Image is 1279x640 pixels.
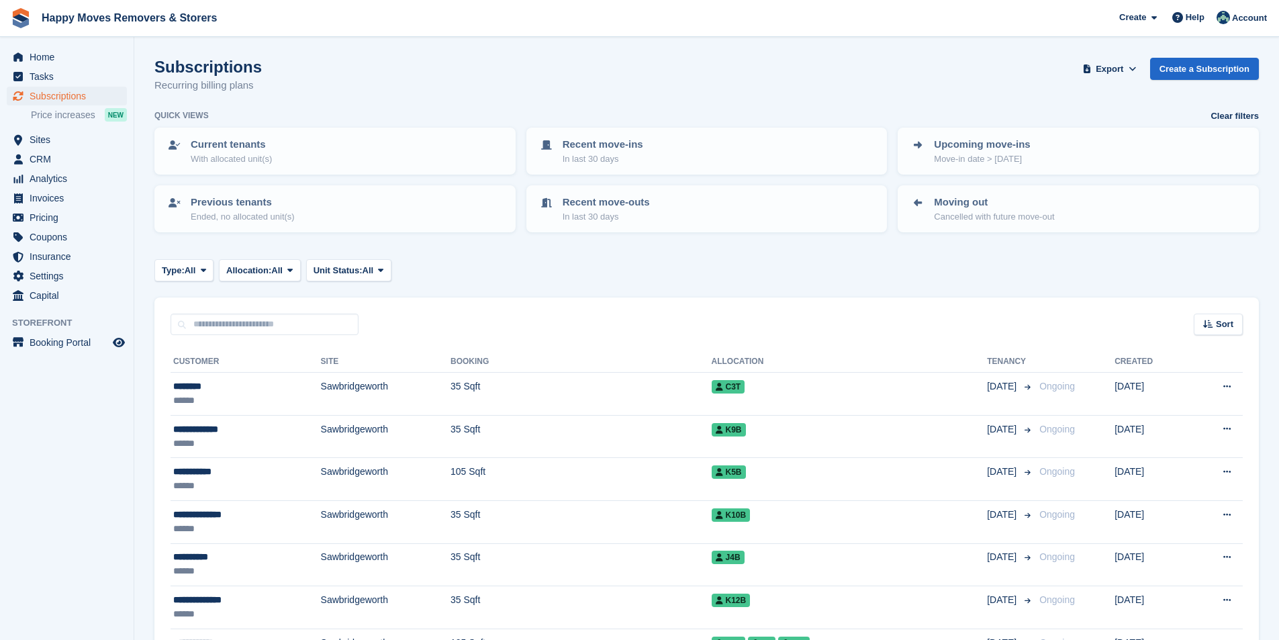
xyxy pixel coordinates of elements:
[156,129,514,173] a: Current tenants With allocated unit(s)
[30,130,110,149] span: Sites
[171,351,321,373] th: Customer
[30,48,110,66] span: Home
[1115,543,1188,586] td: [DATE]
[712,465,746,479] span: K5B
[451,351,712,373] th: Booking
[30,150,110,169] span: CRM
[11,8,31,28] img: stora-icon-8386f47178a22dfd0bd8f6a31ec36ba5ce8667c1dd55bd0f319d3a0aa187defe.svg
[30,208,110,227] span: Pricing
[987,422,1019,437] span: [DATE]
[1115,458,1188,501] td: [DATE]
[451,373,712,416] td: 35 Sqft
[1217,11,1230,24] img: Admin
[1039,381,1075,392] span: Ongoing
[712,594,751,607] span: K12B
[712,380,745,394] span: C3T
[7,130,127,149] a: menu
[191,210,295,224] p: Ended, no allocated unit(s)
[31,107,127,122] a: Price increases NEW
[451,500,712,543] td: 35 Sqft
[1039,424,1075,435] span: Ongoing
[987,465,1019,479] span: [DATE]
[987,508,1019,522] span: [DATE]
[563,137,643,152] p: Recent move-ins
[1115,351,1188,373] th: Created
[1115,373,1188,416] td: [DATE]
[154,259,214,281] button: Type: All
[899,187,1258,231] a: Moving out Cancelled with future move-out
[162,264,185,277] span: Type:
[1115,586,1188,629] td: [DATE]
[712,423,746,437] span: K9B
[30,333,110,352] span: Booking Portal
[321,543,451,586] td: Sawbridgeworth
[36,7,222,29] a: Happy Moves Removers & Storers
[1115,500,1188,543] td: [DATE]
[563,195,650,210] p: Recent move-outs
[363,264,374,277] span: All
[899,129,1258,173] a: Upcoming move-ins Move-in date > [DATE]
[154,58,262,76] h1: Subscriptions
[30,247,110,266] span: Insurance
[563,210,650,224] p: In last 30 days
[7,267,127,285] a: menu
[1039,509,1075,520] span: Ongoing
[1039,594,1075,605] span: Ongoing
[563,152,643,166] p: In last 30 days
[987,593,1019,607] span: [DATE]
[31,109,95,122] span: Price increases
[451,586,712,629] td: 35 Sqft
[306,259,391,281] button: Unit Status: All
[271,264,283,277] span: All
[156,187,514,231] a: Previous tenants Ended, no allocated unit(s)
[1039,551,1075,562] span: Ongoing
[7,67,127,86] a: menu
[934,137,1030,152] p: Upcoming move-ins
[30,189,110,208] span: Invoices
[191,137,272,152] p: Current tenants
[321,373,451,416] td: Sawbridgeworth
[7,189,127,208] a: menu
[321,415,451,458] td: Sawbridgeworth
[451,543,712,586] td: 35 Sqft
[219,259,301,281] button: Allocation: All
[191,152,272,166] p: With allocated unit(s)
[111,334,127,351] a: Preview store
[154,78,262,93] p: Recurring billing plans
[321,500,451,543] td: Sawbridgeworth
[528,187,886,231] a: Recent move-outs In last 30 days
[1150,58,1259,80] a: Create a Subscription
[7,247,127,266] a: menu
[712,351,988,373] th: Allocation
[451,458,712,501] td: 105 Sqft
[7,208,127,227] a: menu
[7,169,127,188] a: menu
[191,195,295,210] p: Previous tenants
[7,87,127,105] a: menu
[7,228,127,246] a: menu
[1039,466,1075,477] span: Ongoing
[185,264,196,277] span: All
[321,458,451,501] td: Sawbridgeworth
[105,108,127,122] div: NEW
[226,264,271,277] span: Allocation:
[712,508,751,522] span: K10B
[934,195,1054,210] p: Moving out
[1232,11,1267,25] span: Account
[7,48,127,66] a: menu
[1115,415,1188,458] td: [DATE]
[1211,109,1259,123] a: Clear filters
[7,333,127,352] a: menu
[30,169,110,188] span: Analytics
[1186,11,1204,24] span: Help
[1216,318,1233,331] span: Sort
[934,210,1054,224] p: Cancelled with future move-out
[712,551,745,564] span: J4B
[314,264,363,277] span: Unit Status:
[30,87,110,105] span: Subscriptions
[987,351,1034,373] th: Tenancy
[30,267,110,285] span: Settings
[321,586,451,629] td: Sawbridgeworth
[30,228,110,246] span: Coupons
[987,550,1019,564] span: [DATE]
